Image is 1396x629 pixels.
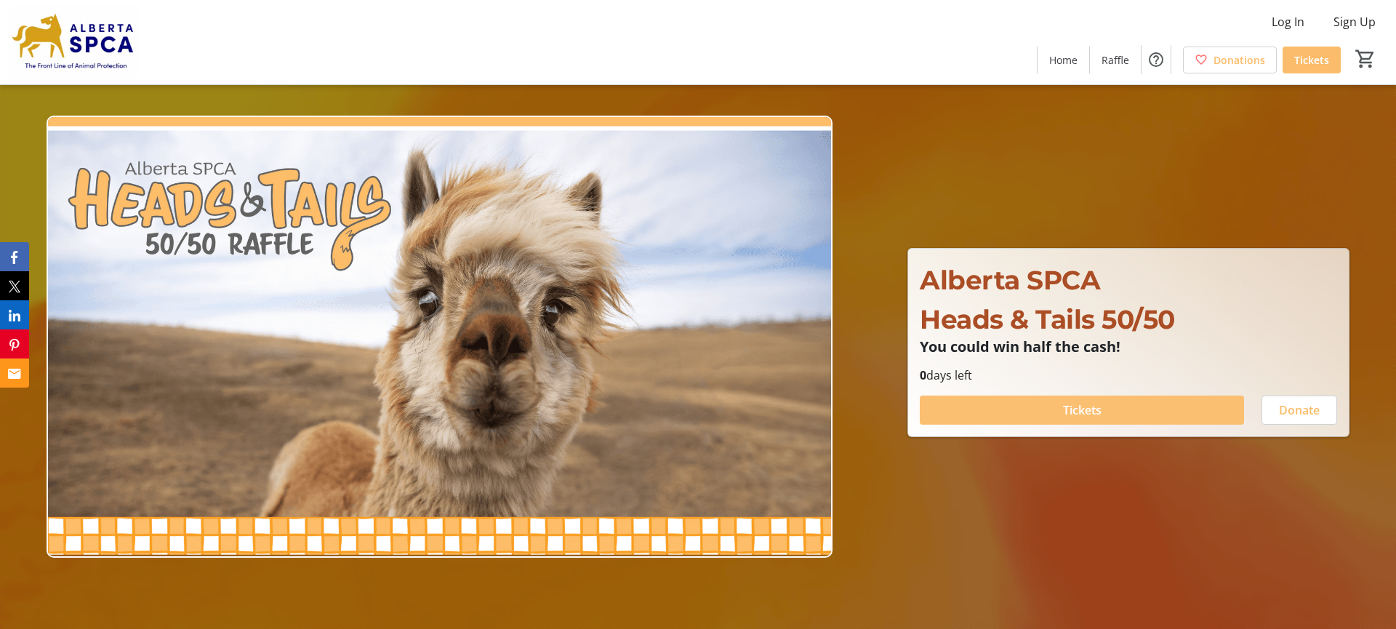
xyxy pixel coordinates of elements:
span: Tickets [1063,401,1102,419]
button: Cart [1352,46,1379,72]
span: Donate [1279,401,1320,419]
p: days left [920,366,1337,384]
img: Campaign CTA Media Photo [47,116,833,558]
button: Help [1142,45,1171,74]
button: Donate [1261,396,1337,425]
span: Raffle [1102,52,1129,68]
button: Sign Up [1322,10,1387,33]
span: Alberta SPCA [920,264,1100,296]
span: Sign Up [1333,13,1376,31]
a: Donations [1183,47,1277,73]
a: Home [1038,47,1089,73]
a: Tickets [1283,47,1341,73]
img: Alberta SPCA's Logo [9,6,138,79]
p: You could win half the cash! [920,339,1337,355]
span: 0 [920,367,926,383]
a: Raffle [1090,47,1141,73]
span: Home [1049,52,1078,68]
span: Tickets [1294,52,1329,68]
button: Tickets [920,396,1244,425]
button: Log In [1260,10,1316,33]
span: Donations [1214,52,1265,68]
span: Log In [1272,13,1304,31]
span: Heads & Tails 50/50 [920,303,1175,335]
